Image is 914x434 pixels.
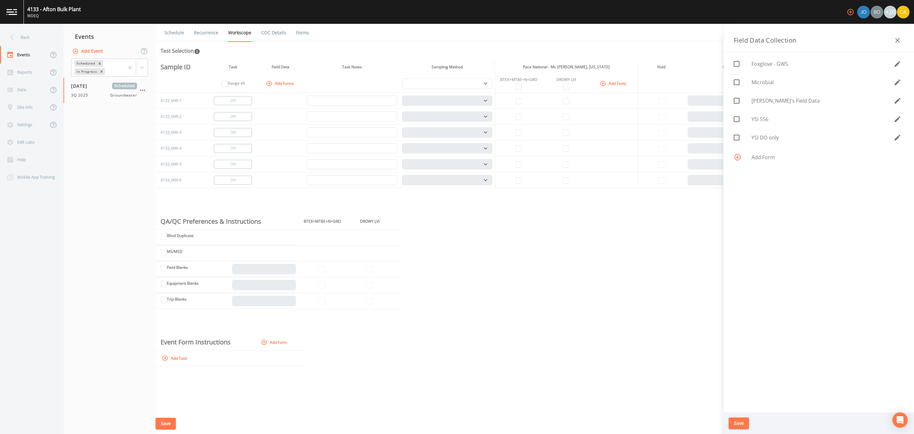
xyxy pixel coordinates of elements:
div: Add Form [729,150,909,165]
th: Pace National - Mt. [PERSON_NAME], [US_STATE] [495,60,638,74]
a: Recurrence [193,24,219,42]
th: Note to Lab [685,60,780,74]
th: QA/QC Preferences & Instructions [156,214,298,229]
div: [PERSON_NAME]'s Field Data [729,92,909,110]
td: 4133_MW-5 [156,156,203,172]
label: Equipment Blanks [167,281,199,286]
th: DROWY LVI [346,214,394,229]
span: YSI DO only [752,134,894,141]
div: Remove In Progress [98,68,105,75]
th: Field Data [257,60,304,74]
a: Workscope [227,24,252,42]
h3: Field Data Collection [734,35,796,45]
img: d2de15c11da5451b307a030ac90baa3e [857,6,870,18]
td: 4133_MW-3 [156,125,203,140]
div: Scheduled [75,60,96,67]
div: 4133 - Afton Bulk Plant [27,5,81,13]
a: [DATE]Scheduled3Q 2025Groundwater [63,78,156,104]
svg: In this section you'll be able to select the analytical test to run, based on the media type, and... [194,48,200,55]
th: Sample ID [156,60,203,74]
a: Schedule [163,24,185,42]
span: 3Q 2025 [71,92,92,98]
th: BTEX+MTBE+N+GRO [298,214,346,229]
img: 2f3f50cbd0f2d7d3739efd806a95ff1a [871,6,883,18]
div: Foxglove - GWS [729,55,909,73]
span: Groundwater [110,92,137,98]
th: Sampling Method [400,60,495,74]
div: In Progress [75,68,98,75]
button: Off [214,112,252,121]
span: [DATE] [71,83,92,89]
button: Off [214,144,252,153]
button: Save [729,417,749,429]
div: YSI DO only [729,128,909,147]
a: Forms [295,24,310,42]
button: Off [214,176,252,185]
th: Hold [638,60,685,74]
span: Add Form [752,153,904,161]
label: Gauge all [228,80,245,86]
span: [PERSON_NAME]'s Field Data [752,97,894,105]
img: logo [6,9,17,15]
span: Foxglove - GWS [752,60,894,68]
td: 4133_MW-1 [156,93,203,109]
td: 4133_MW-2 [156,109,203,125]
button: Off [214,128,252,137]
div: Remove Scheduled [96,60,103,67]
label: MS/MSD [167,249,182,254]
td: 4133_MW-4 [156,140,203,156]
div: Sophie Tice [870,6,884,18]
td: 4133_MW-6 [156,172,203,188]
div: Microbial [729,73,909,92]
button: Off [214,96,252,105]
button: Add Tests [599,78,629,89]
button: Add Forms [265,78,296,89]
th: Task [209,60,257,74]
span: Microbial [752,78,894,86]
span: Scheduled [112,83,137,89]
div: YSI 556 [729,110,909,128]
div: Test Selection [161,47,200,55]
div: +20 [884,6,897,18]
div: Open Intercom Messenger [892,412,908,428]
span: YSI 556 [752,115,894,123]
button: Add Event [71,45,105,57]
button: Add Form [260,337,289,348]
img: 37d9cc7f3e1b9ec8ec648c4f5b158cdc [897,6,910,18]
th: Task Notes [304,60,400,74]
div: WDEQ [27,13,81,19]
a: COC Details [260,24,287,42]
th: Event Form Instructions [156,335,251,350]
button: Add Task [161,353,189,363]
label: Trip Blanks [167,296,187,302]
button: Save [156,418,176,430]
div: BTEX+MTBE+N+GRO [498,77,540,83]
button: Off [214,160,252,169]
label: Field Blanks [167,265,188,270]
div: Josh Watzak [857,6,870,18]
div: DROWY LVI [545,77,587,83]
label: Blind Duplicate [167,233,194,239]
div: Events [63,29,156,44]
